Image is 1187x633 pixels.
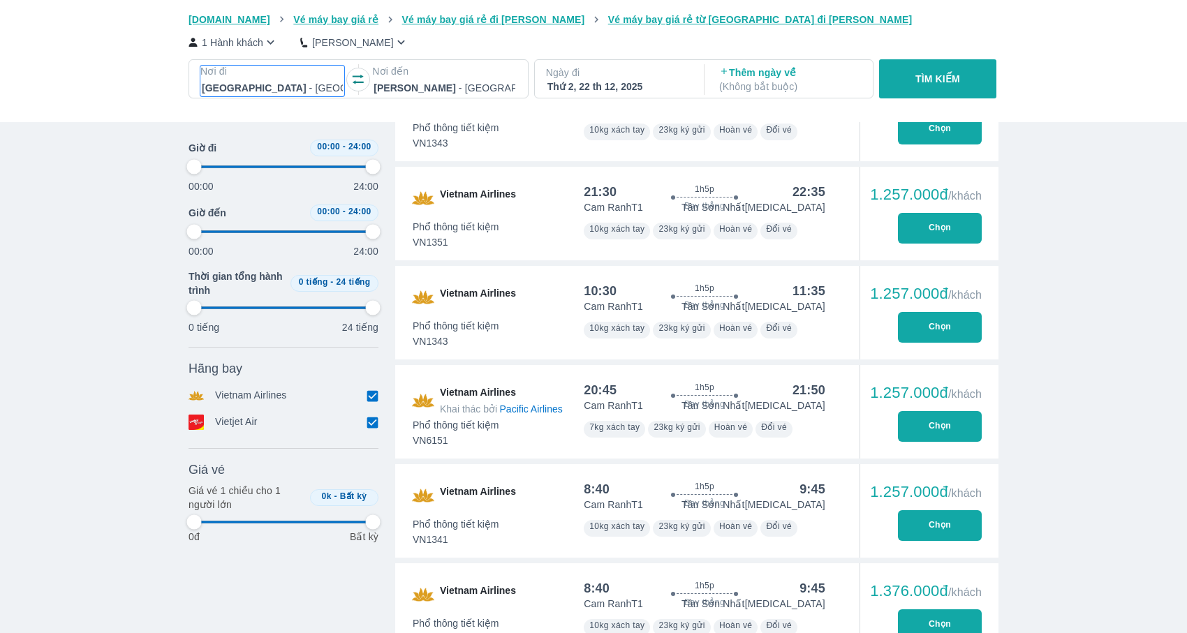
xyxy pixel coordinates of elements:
[719,125,753,135] span: Hoàn vé
[658,125,705,135] span: 23kg ký gửi
[792,283,825,299] div: 11:35
[353,179,378,193] p: 24:00
[189,461,225,478] span: Giá vé
[681,498,825,512] p: Tân Sơn Nhất [MEDICAL_DATA]
[589,323,644,333] span: 10kg xách tay
[340,491,367,501] span: Bất kỳ
[870,583,982,600] div: 1.376.000đ
[870,186,982,203] div: 1.257.000đ
[342,320,378,334] p: 24 tiếng
[658,521,705,531] span: 23kg ký gửi
[766,620,792,630] span: Đổi vé
[189,179,214,193] p: 00:00
[412,484,434,507] img: VN
[412,385,434,416] img: VN
[654,422,700,432] span: 23kg ký gửi
[330,277,333,287] span: -
[766,125,792,135] span: Đổi vé
[189,320,219,334] p: 0 tiếng
[898,510,982,541] button: Chọn
[584,399,643,412] p: Cam Ranh T1
[413,235,499,249] span: VN1351
[898,411,982,442] button: Chọn
[584,580,610,597] div: 8:40
[799,481,825,498] div: 9:45
[200,64,344,78] p: Nơi đi
[343,207,346,216] span: -
[584,498,643,512] p: Cam Ranh T1
[440,484,516,507] span: Vietnam Airlines
[413,616,499,630] span: Phổ thông tiết kiệm
[547,80,688,94] div: Thứ 2, 22 th 12, 2025
[202,36,263,50] p: 1 Hành khách
[681,200,825,214] p: Tân Sơn Nhất [MEDICAL_DATA]
[293,14,378,25] span: Vé máy bay giá rẻ
[348,207,371,216] span: 24:00
[766,521,792,531] span: Đổi vé
[681,597,825,611] p: Tân Sơn Nhất [MEDICAL_DATA]
[695,184,714,195] span: 1h5p
[589,224,644,234] span: 10kg xách tay
[189,141,216,155] span: Giờ đi
[317,207,340,216] span: 00:00
[870,385,982,401] div: 1.257.000đ
[898,213,982,244] button: Chọn
[189,360,242,377] span: Hãng bay
[402,14,585,25] span: Vé máy bay giá rẻ đi [PERSON_NAME]
[948,190,982,202] span: /khách
[413,121,499,135] span: Phổ thông tiết kiệm
[353,244,378,258] p: 24:00
[879,59,996,98] button: TÌM KIẾM
[413,433,499,447] span: VN6151
[681,399,825,412] p: Tân Sơn Nhất [MEDICAL_DATA]
[350,530,378,544] p: Bất kỳ
[695,580,714,591] span: 1h5p
[189,35,278,50] button: 1 Hành khách
[658,620,705,630] span: 23kg ký gửi
[413,533,499,546] span: VN1341
[589,125,644,135] span: 10kg xách tay
[792,382,825,399] div: 21:50
[440,583,516,606] span: Vietnam Airlines
[584,184,617,200] div: 21:30
[766,323,792,333] span: Đổi vé
[870,484,982,500] div: 1.257.000đ
[189,244,214,258] p: 00:00
[312,36,394,50] p: [PERSON_NAME]
[658,224,705,234] span: 23kg ký gửi
[948,487,982,499] span: /khách
[915,72,960,86] p: TÌM KIẾM
[948,586,982,598] span: /khách
[348,142,371,151] span: 24:00
[584,382,617,399] div: 20:45
[215,388,287,403] p: Vietnam Airlines
[322,491,332,501] span: 0k
[189,269,285,297] span: Thời gian tổng hành trình
[719,521,753,531] span: Hoàn vé
[317,142,340,151] span: 00:00
[608,14,913,25] span: Vé máy bay giá rẻ từ [GEOGRAPHIC_DATA] đi [PERSON_NAME]
[589,620,644,630] span: 10kg xách tay
[215,415,258,430] p: Vietjet Air
[334,491,337,501] span: -
[584,597,643,611] p: Cam Ranh T1
[898,114,982,144] button: Chọn
[719,323,753,333] span: Hoàn vé
[412,583,434,606] img: VN
[440,286,516,308] span: Vietnam Airlines
[413,136,499,150] span: VN1343
[440,187,516,209] span: Vietnam Airlines
[189,484,304,512] p: Giá vé 1 chiều cho 1 người lớn
[719,80,860,94] p: ( Không bắt buộc )
[714,422,748,432] span: Hoàn vé
[413,517,499,531] span: Phổ thông tiết kiệm
[681,299,825,313] p: Tân Sơn Nhất [MEDICAL_DATA]
[412,286,434,308] img: VN
[584,200,643,214] p: Cam Ranh T1
[189,14,270,25] span: [DOMAIN_NAME]
[189,530,200,544] p: 0đ
[440,385,563,416] span: Vietnam Airlines
[584,299,643,313] p: Cam Ranh T1
[500,403,563,415] span: Pacific Airlines
[189,206,226,220] span: Giờ đến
